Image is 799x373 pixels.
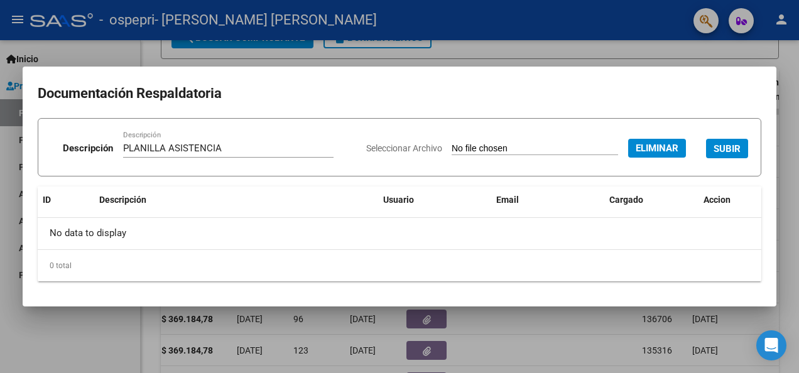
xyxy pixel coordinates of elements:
span: Accion [704,195,731,205]
h2: Documentación Respaldatoria [38,82,761,105]
datatable-header-cell: Usuario [378,186,491,214]
span: SUBIR [714,143,741,154]
span: Seleccionar Archivo [366,143,442,153]
div: No data to display [38,218,761,249]
button: SUBIR [706,139,748,158]
p: Descripción [63,141,113,156]
datatable-header-cell: ID [38,186,94,214]
datatable-header-cell: Cargado [604,186,698,214]
span: Cargado [609,195,643,205]
datatable-header-cell: Email [491,186,604,214]
div: 0 total [38,250,761,281]
span: Usuario [383,195,414,205]
div: Open Intercom Messenger [756,330,786,360]
span: ID [43,195,51,205]
button: Eliminar [628,139,686,158]
datatable-header-cell: Descripción [94,186,378,214]
span: Eliminar [636,143,678,154]
span: Email [496,195,519,205]
datatable-header-cell: Accion [698,186,761,214]
span: Descripción [99,195,146,205]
